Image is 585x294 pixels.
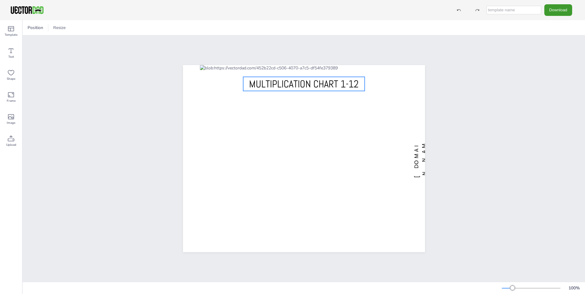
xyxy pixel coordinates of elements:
img: VectorDad-1.png [10,6,44,15]
button: Download [544,4,572,16]
span: MULTIPLICATION CHART 1-12 [249,78,359,90]
span: [DOMAIN_NAME] [413,140,435,178]
div: 100 % [567,285,581,291]
span: Frame [7,98,16,103]
span: Text [8,54,14,59]
span: Template [5,32,17,37]
input: template name [486,6,541,14]
span: Upload [6,142,16,147]
button: Resize [51,23,68,33]
span: Image [7,120,15,125]
span: Position [26,25,44,31]
span: Shape [7,76,15,81]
